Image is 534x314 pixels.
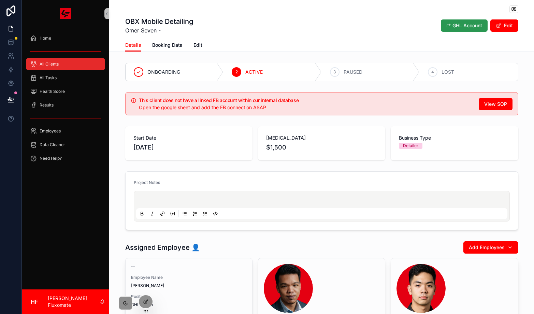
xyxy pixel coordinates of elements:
[125,42,141,48] span: Details
[31,298,38,306] span: HF
[431,69,434,75] span: 4
[442,69,454,75] span: LOST
[441,19,488,32] button: ↱ GHL Account
[446,22,482,29] span: ↱ GHL Account
[26,58,105,70] a: All Clients
[152,39,183,53] a: Booking Data
[60,8,71,19] img: App logo
[26,85,105,98] a: Health Score
[131,275,247,280] span: Employee Name
[26,99,105,111] a: Results
[131,302,247,308] span: GHL Expert
[26,72,105,84] a: All Tasks
[469,244,505,251] span: Add Employees
[131,264,135,269] span: --
[133,134,244,141] span: Start Date
[193,42,202,48] span: Edit
[125,17,193,26] h1: OBX Mobile Detailing
[26,152,105,165] a: Need Help?
[134,180,160,185] span: Project Notes
[26,125,105,137] a: Employees
[463,241,518,254] button: Add Employees
[235,69,238,75] span: 2
[403,143,418,149] div: Detailer
[125,243,200,252] h1: Assigned Employee 👤
[344,69,362,75] span: PAUSED
[139,104,473,111] div: Open the google sheet and add the FB connection ASAP
[40,89,65,94] span: Health Score
[484,101,507,108] span: View SOP
[40,102,54,108] span: Results
[40,156,62,161] span: Need Help?
[266,134,377,141] span: [MEDICAL_DATA]
[266,143,377,152] span: $1,500
[40,128,61,134] span: Employees
[48,295,100,309] p: [PERSON_NAME] Fluxomate
[40,61,59,67] span: All Clients
[125,39,141,52] a: Details
[22,27,109,173] div: scrollable content
[40,75,57,81] span: All Tasks
[147,69,180,75] span: ONBOARDING
[26,32,105,44] a: Home
[479,98,513,110] button: View SOP
[333,69,336,75] span: 3
[40,35,51,41] span: Home
[245,69,263,75] span: ACTIVE
[133,143,244,152] span: [DATE]
[139,98,473,103] h5: This client does not have a linked FB account within our internal database
[26,139,105,151] a: Data Cleaner
[131,294,247,299] span: Position
[40,142,65,147] span: Data Cleaner
[152,42,183,48] span: Booking Data
[139,104,266,110] span: Open the google sheet and add the FB connection ASAP
[131,283,247,288] span: [PERSON_NAME]
[399,134,510,141] span: Business Type
[490,19,518,32] button: Edit
[193,39,202,53] a: Edit
[125,26,193,34] span: Omer Seven -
